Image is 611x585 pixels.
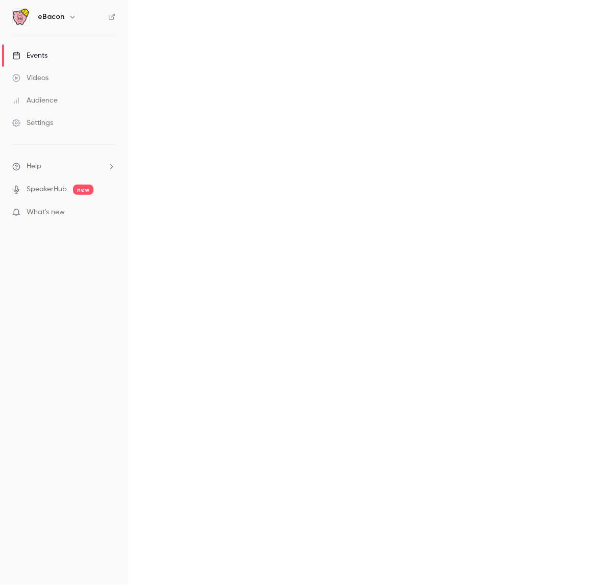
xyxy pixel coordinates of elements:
div: Settings [12,118,53,128]
span: What's new [27,207,65,218]
a: SpeakerHub [27,184,67,195]
span: new [73,185,93,195]
div: Events [12,50,47,61]
div: Videos [12,73,48,83]
img: eBacon [13,9,29,25]
li: help-dropdown-opener [12,161,115,172]
span: Help [27,161,41,172]
h6: eBacon [38,12,64,22]
div: Audience [12,95,58,106]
